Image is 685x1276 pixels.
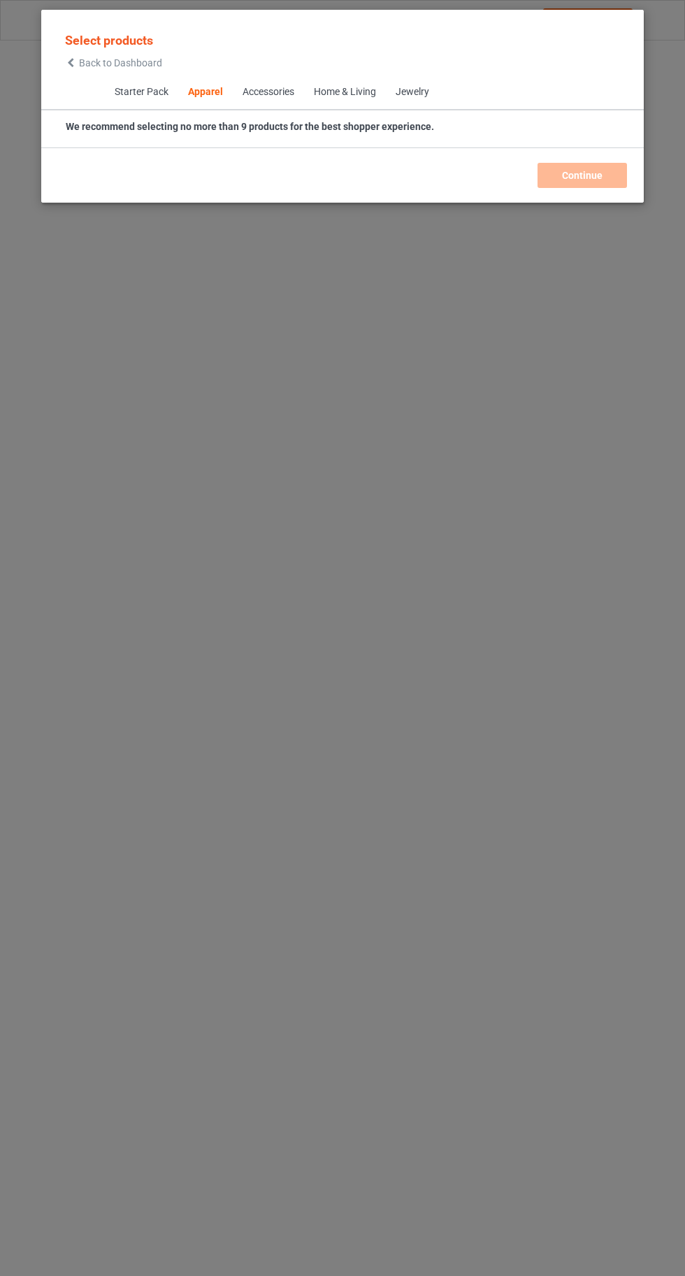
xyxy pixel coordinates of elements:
[313,85,375,99] div: Home & Living
[395,85,428,99] div: Jewelry
[66,121,434,132] strong: We recommend selecting no more than 9 products for the best shopper experience.
[187,85,222,99] div: Apparel
[65,33,153,48] span: Select products
[79,57,162,68] span: Back to Dashboard
[104,75,178,109] span: Starter Pack
[242,85,294,99] div: Accessories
